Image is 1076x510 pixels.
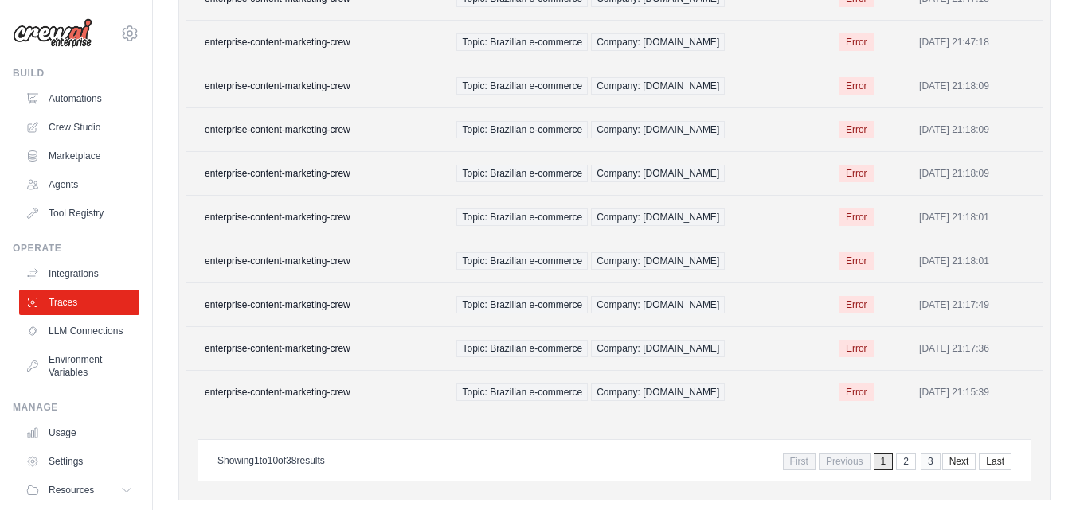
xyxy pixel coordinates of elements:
[591,121,725,138] span: Company: [DOMAIN_NAME]
[456,296,588,313] span: Topic: Brazilian e-commerce
[13,242,139,255] div: Operate
[456,33,588,51] span: Topic: Brazilian e-commerce
[783,453,1011,470] nav: Pagination
[456,165,588,182] span: Topic: Brazilian e-commerce
[819,453,871,470] span: Previous
[49,484,94,496] span: Resources
[910,108,1043,152] td: [DATE] 21:18:09
[19,143,139,169] a: Marketplace
[910,196,1043,239] td: [DATE] 21:18:01
[186,283,447,327] td: enterprise-content-marketing-crew
[447,21,830,64] td: {"topic":"Brazilian e-commerce","company":"uxgroup.com.br"}
[979,453,1011,470] a: Last
[910,21,1043,64] td: [DATE] 21:47:18
[839,252,874,270] span: Error
[186,152,447,196] td: enterprise-content-marketing-crew
[13,18,92,49] img: Logo
[254,455,260,466] span: 1
[839,296,874,313] span: Error
[447,108,830,152] td: {"topic":"Brazilian e-commerce","company":"uxgroup.com.br"}
[910,327,1043,371] td: [DATE] 21:17:36
[186,371,447,415] td: enterprise-content-marketing-crew
[839,121,874,138] span: Error
[456,77,588,95] span: Topic: Brazilian e-commerce
[186,327,447,371] td: enterprise-content-marketing-crew
[19,347,139,385] a: Environment Variables
[13,401,139,414] div: Manage
[910,64,1043,108] td: [DATE] 21:18:09
[186,239,447,283] td: enterprise-content-marketing-crew
[456,208,588,226] span: Topic: Brazilian e-commerce
[19,115,139,140] a: Crew Studio
[19,420,139,446] a: Usage
[839,77,874,95] span: Error
[591,33,725,51] span: Company: [DOMAIN_NAME]
[910,239,1043,283] td: [DATE] 21:18:01
[447,239,830,283] td: {"topic":"Brazilian e-commerce","company":"uxgroup.com.br"}
[910,283,1043,327] td: [DATE] 21:17:49
[896,453,916,470] a: 2
[286,455,296,466] span: 38
[839,165,874,182] span: Error
[591,383,725,401] span: Company: [DOMAIN_NAME]
[591,340,725,357] span: Company: [DOMAIN_NAME]
[19,318,139,344] a: LLM Connections
[447,283,830,327] td: {"topic":"Brazilian e-commerce","company":"uxgroup.com.br"}
[456,121,588,138] span: Topic: Brazilian e-commerce
[186,21,447,64] td: enterprise-content-marketing-crew
[874,453,894,470] span: 1
[456,252,588,270] span: Topic: Brazilian e-commerce
[456,340,588,357] span: Topic: Brazilian e-commerce
[591,165,725,182] span: Company: [DOMAIN_NAME]
[186,64,447,108] td: enterprise-content-marketing-crew
[456,383,588,401] span: Topic: Brazilian e-commerce
[19,261,139,286] a: Integrations
[19,290,139,315] a: Traces
[447,64,830,108] td: {"topic":"Brazilian e-commerce","company":"uxgroup.com.br"}
[591,296,725,313] span: Company: [DOMAIN_NAME]
[910,152,1043,196] td: [DATE] 21:18:09
[591,208,725,226] span: Company: [DOMAIN_NAME]
[19,477,139,503] button: Resources
[447,152,830,196] td: {"topic":"Brazilian e-commerce","company":"uxgroup.com.br"}
[19,449,139,474] a: Settings
[186,108,447,152] td: enterprise-content-marketing-crew
[910,371,1043,415] td: [DATE] 21:15:39
[447,371,830,415] td: {"topic":"Brazilian e-commerce","company":"uxgroup.com.br"}
[19,200,139,226] a: Tool Registry
[839,383,874,401] span: Error
[447,196,830,239] td: {"topic":"Brazilian e-commerce","company":"uxgroup.com.br"}
[591,77,725,95] span: Company: [DOMAIN_NAME]
[839,340,874,357] span: Error
[268,455,278,466] span: 10
[13,67,139,80] div: Build
[447,327,830,371] td: {"topic":"Brazilian e-commerce","company":"uxgroup.com.br"}
[19,172,139,197] a: Agents
[217,454,325,467] p: Showing to of results
[783,453,816,470] span: First
[921,453,941,470] a: 3
[186,196,447,239] td: enterprise-content-marketing-crew
[839,33,874,51] span: Error
[591,252,725,270] span: Company: [DOMAIN_NAME]
[942,453,976,470] a: Next
[839,208,874,226] span: Error
[19,86,139,111] a: Automations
